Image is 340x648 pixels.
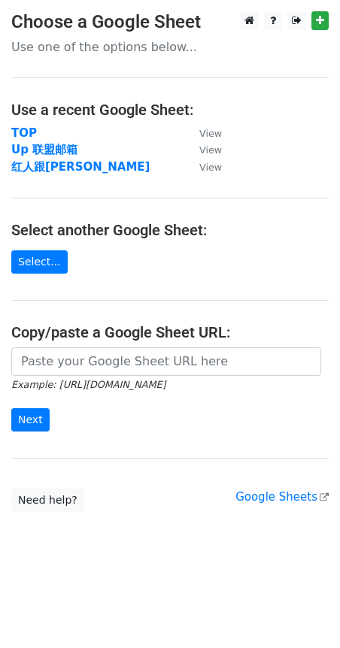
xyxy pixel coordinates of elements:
h3: Choose a Google Sheet [11,11,329,33]
a: View [184,126,222,140]
h4: Select another Google Sheet: [11,221,329,239]
small: View [199,162,222,173]
a: TOP [11,126,37,140]
input: Next [11,408,50,431]
h4: Copy/paste a Google Sheet URL: [11,323,329,341]
small: View [199,144,222,156]
a: View [184,160,222,174]
h4: Use a recent Google Sheet: [11,101,329,119]
p: Use one of the options below... [11,39,329,55]
a: 红人跟[PERSON_NAME] [11,160,150,174]
a: Up 联盟邮箱 [11,143,77,156]
a: Select... [11,250,68,274]
input: Paste your Google Sheet URL here [11,347,321,376]
small: Example: [URL][DOMAIN_NAME] [11,379,165,390]
a: Google Sheets [235,490,329,504]
a: View [184,143,222,156]
small: View [199,128,222,139]
a: Need help? [11,489,84,512]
